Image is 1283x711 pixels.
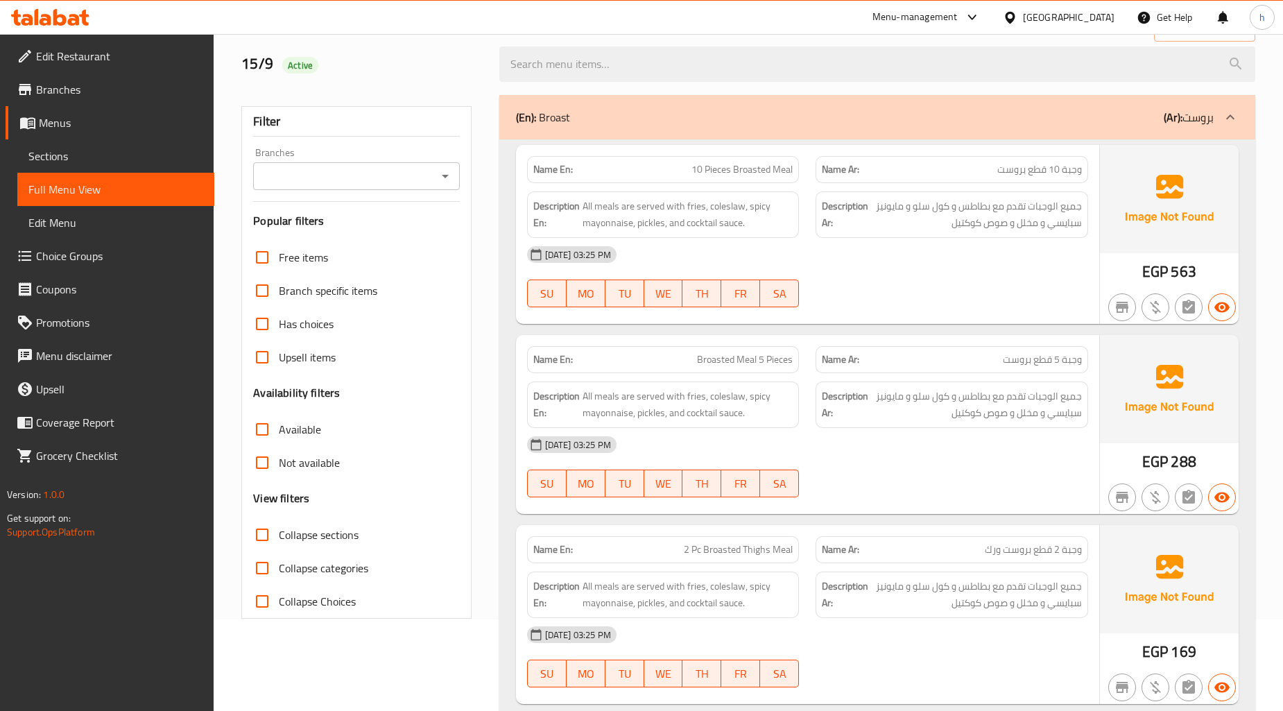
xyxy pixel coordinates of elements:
b: (Ar): [1164,107,1182,128]
button: TU [605,470,644,497]
button: SU [527,280,567,307]
span: جميع الوجبات تقدم مع بطاطس و كول سلو و مايونيز سبايسي و مخلل و صوص كوكتيل [871,198,1082,232]
div: Filter [253,107,459,137]
button: TH [682,280,721,307]
span: Not available [279,454,340,471]
strong: Description En: [533,198,580,232]
strong: Name En: [533,162,573,177]
button: Not has choices [1175,483,1203,511]
strong: Description En: [533,578,580,612]
button: SA [760,280,799,307]
strong: Description Ar: [822,388,868,422]
span: SA [766,474,793,494]
div: Active [282,57,318,74]
span: All meals are served with fries, coleslaw, spicy mayonnaise, pickles, and cocktail sauce. [583,388,793,422]
a: Edit Menu [17,206,214,239]
span: 563 [1171,258,1196,285]
h3: View filters [253,490,309,506]
button: Purchased item [1142,483,1169,511]
span: Coupons [36,281,203,298]
span: All meals are served with fries, coleslaw, spicy mayonnaise, pickles, and cocktail sauce. [583,198,793,232]
a: Support.OpsPlatform [7,523,95,541]
span: TH [688,474,716,494]
span: SU [533,284,561,304]
p: Broast [516,109,570,126]
span: Active [282,59,318,72]
button: WE [644,660,683,687]
span: وجبة 2 قطع بروست ورك [985,542,1082,557]
span: وجبة 5 قطع بروست [1003,352,1082,367]
button: Not has choices [1175,674,1203,701]
span: جميع الوجبات تقدم مع بطاطس و كول سلو و مايونيز سبايسي و مخلل و صوص كوكتيل [871,578,1082,612]
span: Upsell items [279,349,336,366]
span: Free items [279,249,328,266]
button: FR [721,280,760,307]
button: FR [721,660,760,687]
img: Ae5nvW7+0k+MAAAAAElFTkSuQmCC [1100,335,1239,443]
button: TH [682,660,721,687]
strong: Name En: [533,352,573,367]
span: MO [572,474,600,494]
span: Menus [39,114,203,131]
h2: 15/9 [241,53,482,74]
button: MO [567,660,605,687]
a: Edit Restaurant [6,40,214,73]
p: بروست [1164,109,1214,126]
span: EGP [1142,258,1168,285]
span: Collapse sections [279,526,359,543]
button: Not branch specific item [1108,483,1136,511]
button: Open [436,166,455,186]
span: SA [766,284,793,304]
span: 10 Pieces Broasted Meal [691,162,793,177]
a: Menus [6,106,214,139]
span: Branch specific items [279,282,377,299]
span: Broasted Meal 5 Pieces [697,352,793,367]
span: TH [688,664,716,684]
b: (En): [516,107,536,128]
img: Ae5nvW7+0k+MAAAAAElFTkSuQmCC [1100,145,1239,253]
span: وجبة 10 قطع بروست [997,162,1082,177]
span: Version: [7,486,41,504]
span: Menu disclaimer [36,348,203,364]
span: Sections [28,148,203,164]
a: Choice Groups [6,239,214,273]
span: Promotions [36,314,203,331]
div: [GEOGRAPHIC_DATA] [1023,10,1114,25]
h3: Availability filters [253,385,340,401]
button: TH [682,470,721,497]
a: Grocery Checklist [6,439,214,472]
button: WE [644,470,683,497]
span: Get support on: [7,509,71,527]
a: Full Menu View [17,173,214,206]
span: h [1259,10,1265,25]
span: [DATE] 03:25 PM [540,248,617,262]
span: Choice Groups [36,248,203,264]
span: EGP [1142,638,1168,665]
span: WE [650,284,678,304]
div: (En): Broast(Ar):بروست [499,95,1255,139]
span: TU [611,664,639,684]
button: WE [644,280,683,307]
input: search [499,46,1255,82]
span: TU [611,284,639,304]
span: SU [533,474,561,494]
img: Ae5nvW7+0k+MAAAAAElFTkSuQmCC [1100,525,1239,633]
span: FR [727,664,755,684]
span: MO [572,664,600,684]
span: TH [688,284,716,304]
span: FR [727,474,755,494]
button: Not branch specific item [1108,674,1136,701]
span: [DATE] 03:25 PM [540,628,617,642]
span: Edit Restaurant [36,48,203,65]
a: Upsell [6,372,214,406]
span: جميع الوجبات تقدم مع بطاطس و كول سلو و مايونيز سبايسي و مخلل و صوص كوكتيل [871,388,1082,422]
span: SA [766,664,793,684]
a: Coverage Report [6,406,214,439]
strong: Description En: [533,388,580,422]
a: Sections [17,139,214,173]
button: TU [605,280,644,307]
span: All meals are served with fries, coleslaw, spicy mayonnaise, pickles, and cocktail sauce. [583,578,793,612]
span: Collapse categories [279,560,368,576]
strong: Name En: [533,542,573,557]
button: SA [760,660,799,687]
